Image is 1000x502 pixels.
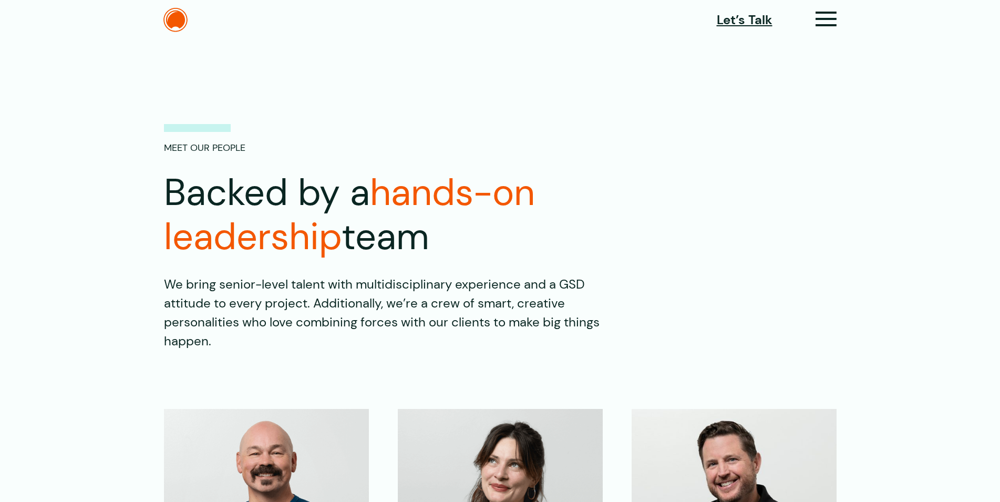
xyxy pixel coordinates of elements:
[164,124,245,155] p: Meet Our People
[163,8,188,32] img: The Daylight Studio Logo
[164,171,763,259] h1: Backed by a team
[164,275,625,351] p: We bring senior-level talent with multidisciplinary experience and a GSD attitude to every projec...
[717,11,772,29] a: Let’s Talk
[164,169,535,261] span: hands-on leadership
